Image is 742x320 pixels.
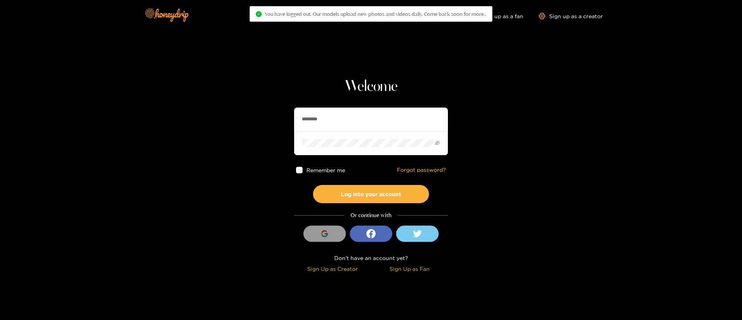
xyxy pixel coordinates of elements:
a: Forgot password? [397,167,446,173]
h1: Welcome [294,77,448,96]
div: Sign Up as Fan [373,264,446,273]
div: Sign Up as Creator [296,264,369,273]
a: Sign up as a creator [539,13,603,19]
a: Sign up as a fan [470,13,523,19]
button: Log into your account [313,185,429,203]
span: check-circle [256,11,262,17]
span: Remember me [306,167,345,173]
span: eye-invisible [435,140,440,145]
span: You have logged out. Our models upload new photos and videos daily. Come back soon for more.. [265,11,486,17]
div: Don't have an account yet? [294,253,448,262]
div: Or continue with [294,211,448,220]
